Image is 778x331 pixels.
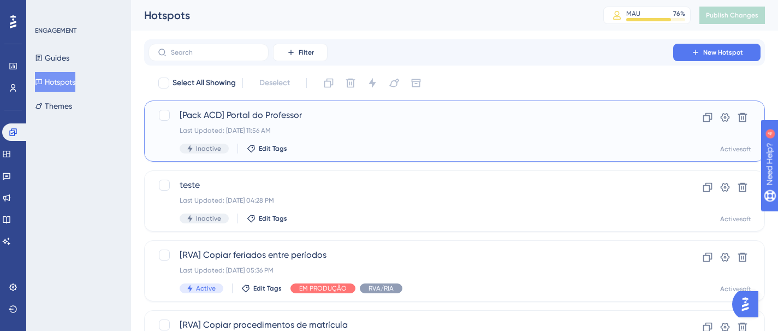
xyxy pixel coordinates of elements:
[180,196,642,205] div: Last Updated: [DATE] 04:28 PM
[35,26,76,35] div: ENGAGEMENT
[173,76,236,90] span: Select All Showing
[720,145,751,153] div: Activesoft
[259,144,287,153] span: Edit Tags
[247,144,287,153] button: Edit Tags
[703,48,743,57] span: New Hotspot
[706,11,758,20] span: Publish Changes
[259,214,287,223] span: Edit Tags
[273,44,328,61] button: Filter
[180,126,642,135] div: Last Updated: [DATE] 11:56 AM
[253,284,282,293] span: Edit Tags
[247,214,287,223] button: Edit Tags
[180,109,642,122] span: [Pack ACD] Portal do Professor
[144,8,576,23] div: Hotspots
[35,48,69,68] button: Guides
[299,284,347,293] span: EM PRODUÇÃO
[720,285,751,293] div: Activesoft
[299,48,314,57] span: Filter
[196,214,221,223] span: Inactive
[241,284,282,293] button: Edit Tags
[35,72,75,92] button: Hotspots
[180,179,642,192] span: teste
[720,215,751,223] div: Activesoft
[180,249,642,262] span: [RVA] Copiar feriados entre períodos
[369,284,394,293] span: RVA/RIA
[196,284,216,293] span: Active
[673,44,761,61] button: New Hotspot
[76,5,79,14] div: 4
[626,9,640,18] div: MAU
[171,49,259,56] input: Search
[26,3,68,16] span: Need Help?
[180,266,642,275] div: Last Updated: [DATE] 05:36 PM
[732,288,765,321] iframe: UserGuiding AI Assistant Launcher
[673,9,685,18] div: 76 %
[196,144,221,153] span: Inactive
[699,7,765,24] button: Publish Changes
[35,96,72,116] button: Themes
[259,76,290,90] span: Deselect
[250,73,300,93] button: Deselect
